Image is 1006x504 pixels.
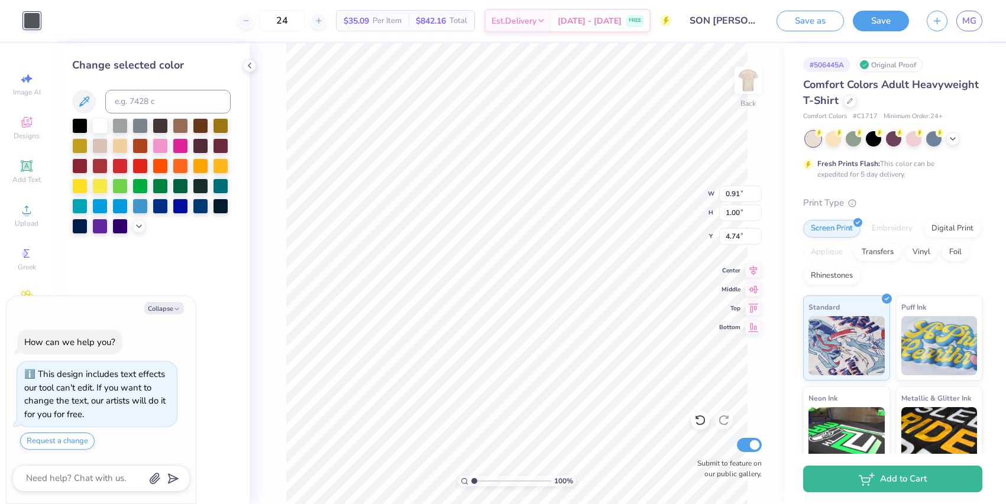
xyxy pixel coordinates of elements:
span: Total [449,15,467,27]
div: Rhinestones [803,267,861,285]
strong: Fresh Prints Flash: [817,159,880,168]
button: Request a change [20,433,95,450]
img: Metallic & Glitter Ink [901,407,978,466]
span: MG [962,14,976,28]
button: Add to Cart [803,466,982,492]
div: Vinyl [905,243,938,261]
span: # C1717 [853,112,878,122]
span: Neon Ink [808,392,837,404]
input: – – [259,10,305,31]
span: Puff Ink [901,301,926,313]
span: FREE [629,17,641,25]
span: 100 % [554,476,573,486]
button: Save [853,11,909,31]
img: Neon Ink [808,407,885,466]
div: Screen Print [803,220,861,238]
span: Minimum Order: 24 + [884,112,943,122]
div: Applique [803,243,850,261]
span: $842.16 [416,15,446,27]
span: Greek [18,262,36,272]
span: Bottom [719,323,740,331]
span: Image AI [13,87,41,97]
div: Embroidery [864,220,920,238]
div: Digital Print [924,220,981,238]
span: Est. Delivery [491,15,536,27]
div: Transfers [854,243,901,261]
input: Untitled Design [681,9,768,32]
div: Foil [942,243,969,261]
span: Upload [15,219,38,228]
span: Top [719,304,740,313]
img: Puff Ink [901,316,978,375]
span: Comfort Colors Adult Heavyweight T-Shirt [803,77,979,108]
div: # 506445A [803,57,850,72]
img: Standard [808,316,885,375]
span: Add Text [12,175,41,184]
span: Metallic & Glitter Ink [901,392,971,404]
span: $35.09 [344,15,369,27]
div: Original Proof [856,57,923,72]
button: Collapse [144,302,184,314]
input: e.g. 7428 c [105,90,231,113]
a: MG [956,11,982,31]
span: Comfort Colors [803,112,847,122]
span: Designs [14,131,40,141]
span: [DATE] - [DATE] [558,15,622,27]
span: Middle [719,285,740,294]
div: Back [740,98,756,109]
div: How can we help you? [24,336,115,348]
label: Submit to feature on our public gallery. [691,458,762,479]
div: Change selected color [72,57,231,73]
div: This design includes text effects our tool can't edit. If you want to change the text, our artist... [24,368,166,420]
img: Back [736,69,760,92]
button: Save as [777,11,844,31]
div: Print Type [803,196,982,210]
div: This color can be expedited for 5 day delivery. [817,158,963,180]
span: Per Item [373,15,402,27]
span: Center [719,266,740,275]
span: Standard [808,301,840,313]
